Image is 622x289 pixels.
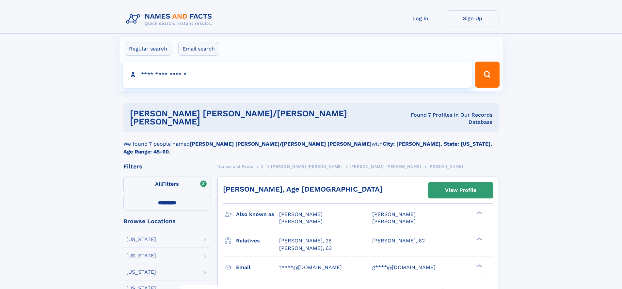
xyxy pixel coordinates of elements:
[123,177,211,192] label: Filters
[447,10,499,26] a: Sign Up
[475,237,483,241] div: ❯
[372,237,425,244] a: [PERSON_NAME], 62
[475,264,483,268] div: ❯
[372,211,416,217] span: [PERSON_NAME]
[271,162,342,170] a: [PERSON_NAME] [PERSON_NAME]
[223,185,382,193] a: [PERSON_NAME], Age [DEMOGRAPHIC_DATA]
[126,269,156,275] div: [US_STATE]
[445,183,476,198] div: View Profile
[394,111,492,126] div: Found 7 Profiles In Our Records Database
[261,164,264,169] span: N
[475,62,499,88] button: Search Button
[372,218,416,224] span: [PERSON_NAME]
[125,42,171,56] label: Regular search
[190,141,372,147] b: [PERSON_NAME] [PERSON_NAME]/[PERSON_NAME] [PERSON_NAME]
[236,262,279,273] h3: Email
[123,141,492,155] b: City: [PERSON_NAME], State: [US_STATE], Age Range: 45-60
[123,164,211,169] div: Filters
[394,10,447,26] a: Log In
[123,132,499,156] div: We found 7 people named with .
[350,162,421,170] a: [PERSON_NAME] [PERSON_NAME]
[350,164,421,169] span: [PERSON_NAME] [PERSON_NAME]
[123,10,217,28] img: Logo Names and Facts
[279,218,323,224] span: [PERSON_NAME]
[261,162,264,170] a: N
[236,209,279,220] h3: Also known as
[217,162,253,170] a: Names and Facts
[279,237,332,244] a: [PERSON_NAME], 26
[279,211,323,217] span: [PERSON_NAME]
[130,109,395,126] h1: [PERSON_NAME] [PERSON_NAME]/[PERSON_NAME] [PERSON_NAME]
[123,62,472,88] input: search input
[428,164,463,169] span: [PERSON_NAME]
[178,42,219,56] label: Email search
[271,164,342,169] span: [PERSON_NAME] [PERSON_NAME]
[123,218,211,224] div: Browse Locations
[475,211,483,215] div: ❯
[279,245,332,252] a: [PERSON_NAME], 63
[155,181,162,187] span: All
[126,253,156,258] div: [US_STATE]
[126,237,156,242] div: [US_STATE]
[428,182,493,198] a: View Profile
[236,235,279,246] h3: Relatives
